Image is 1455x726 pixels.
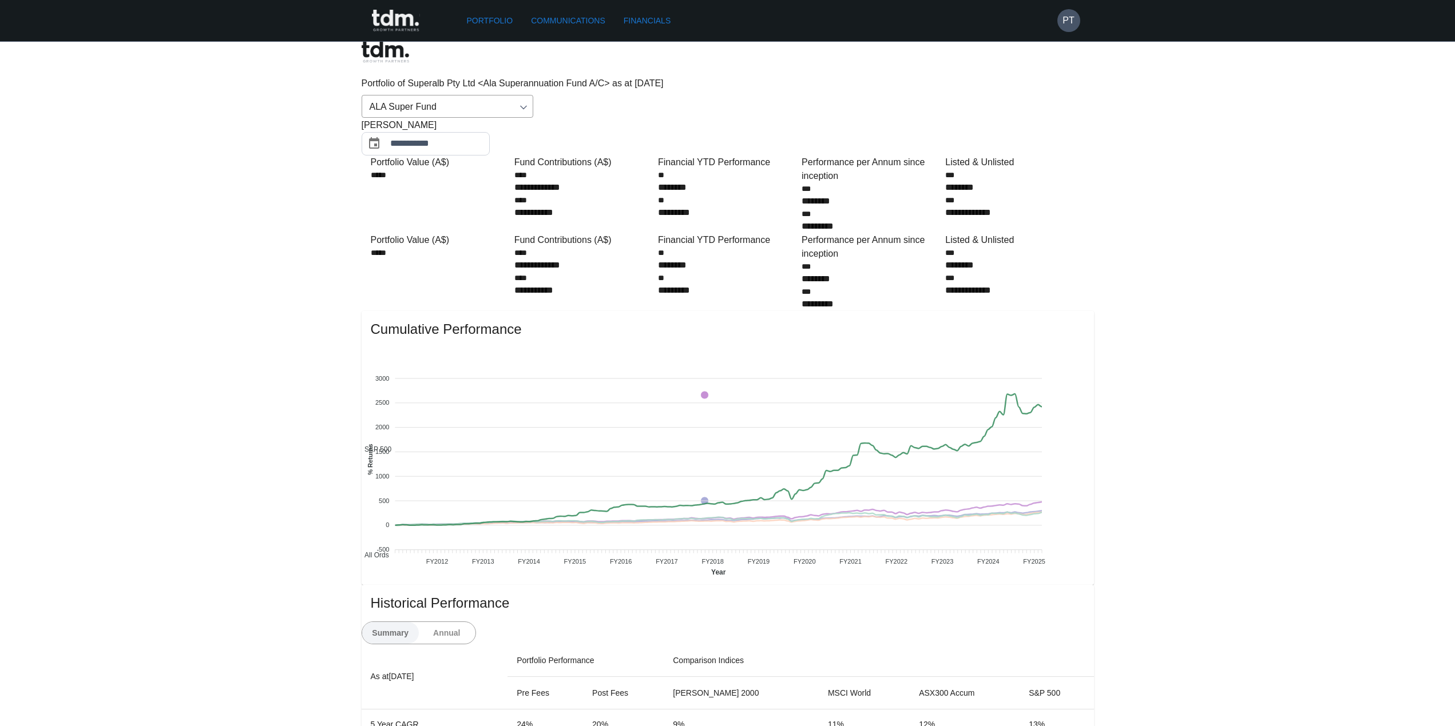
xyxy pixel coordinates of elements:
span: Cumulative Performance [371,320,1085,338]
div: text alignment [362,621,476,644]
div: ALA Super Fund [362,95,533,118]
h6: PT [1062,14,1074,27]
tspan: FY2015 [564,558,586,565]
tspan: FY2023 [931,558,954,565]
tspan: FY2013 [472,558,494,565]
tspan: FY2019 [748,558,770,565]
th: ASX300 Accum [910,676,1020,709]
button: PT [1057,9,1080,32]
tspan: FY2016 [610,558,632,565]
tspan: -500 [376,546,389,553]
tspan: 2000 [375,424,389,430]
div: Listed & Unlisted [945,155,1084,169]
p: As at [DATE] [371,669,499,683]
tspan: FY2014 [518,558,540,565]
th: Pre Fees [508,676,583,709]
tspan: FY2017 [656,558,678,565]
th: Comparison Indices [664,644,1093,677]
text: Year [711,568,726,576]
a: Portfolio [462,10,518,31]
th: Post Fees [583,676,664,709]
button: Annual [418,622,475,644]
div: Fund Contributions (A$) [514,155,653,169]
div: Listed & Unlisted [945,233,1084,247]
th: MSCI World [819,676,910,709]
a: Communications [526,10,610,31]
tspan: FY2012 [426,558,448,565]
tspan: 2500 [375,399,389,406]
button: Choose date, selected date is Aug 31, 2025 [363,132,386,155]
a: Financials [619,10,675,31]
div: Financial YTD Performance [658,155,797,169]
span: Historical Performance [371,594,1085,612]
th: [PERSON_NAME] 2000 [664,676,819,709]
span: All Ords [356,551,389,559]
th: Portfolio Performance [508,644,664,677]
div: Performance per Annum since inception [802,233,941,261]
div: Financial YTD Performance [658,233,797,247]
tspan: FY2021 [839,558,862,565]
span: S&P 500 [356,445,391,453]
tspan: FY2022 [885,558,907,565]
tspan: 3000 [375,375,389,382]
tspan: FY2020 [794,558,816,565]
div: Performance per Annum since inception [802,155,941,183]
div: Portfolio Value (A$) [371,233,510,247]
tspan: 1500 [375,448,389,455]
p: Portfolio of Superalb Pty Ltd <Ala Superannuation Fund A/C> as at [DATE] [362,77,1094,90]
tspan: FY2024 [977,558,1000,565]
div: Portfolio Value (A$) [371,155,510,169]
span: [PERSON_NAME] [362,118,437,132]
tspan: FY2018 [701,558,724,565]
tspan: FY2025 [1023,558,1045,565]
tspan: 1000 [375,473,389,480]
tspan: 500 [379,497,389,504]
tspan: 0 [386,521,389,528]
div: Fund Contributions (A$) [514,233,653,247]
text: % Returns [366,444,373,474]
th: S&P 500 [1020,676,1093,709]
